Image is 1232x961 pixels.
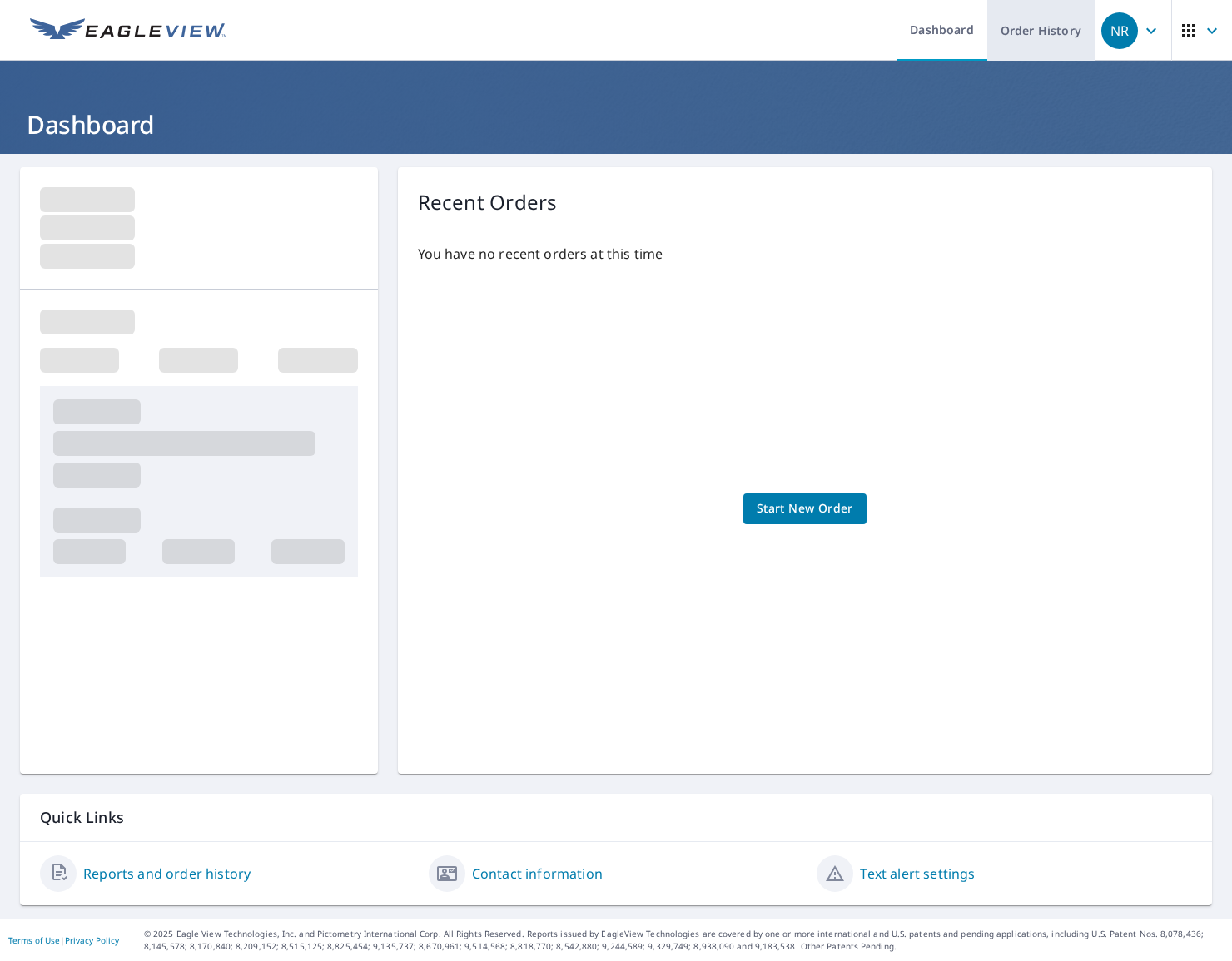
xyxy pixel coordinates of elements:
a: Text alert settings [860,864,975,884]
a: Terms of Use [8,934,60,946]
a: Reports and order history [83,864,251,884]
a: Privacy Policy [65,934,119,946]
p: Recent Orders [418,187,558,217]
p: You have no recent orders at this time [418,244,1192,264]
p: | [8,935,119,945]
p: Quick Links [40,807,1192,828]
a: Start New Order [743,493,867,524]
img: EV Logo [30,18,226,43]
a: Contact information [472,864,603,884]
div: NR [1101,12,1138,49]
h1: Dashboard [20,107,1212,141]
p: © 2025 Eagle View Technologies, Inc. and Pictometry International Corp. All Rights Reserved. Repo... [144,928,1224,953]
span: Start New Order [757,498,853,519]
